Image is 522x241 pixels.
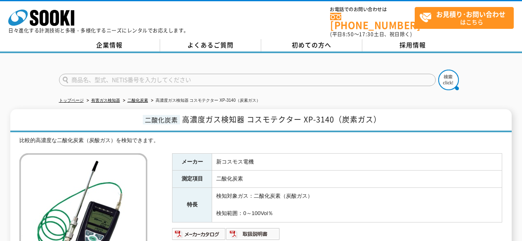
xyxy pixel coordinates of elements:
[143,115,180,124] span: 二酸化炭素
[172,188,212,222] th: 特長
[330,13,415,30] a: [PHONE_NUMBER]
[160,39,261,51] a: よくあるご質問
[182,114,381,125] span: 高濃度ガス検知器 コスモテクター XP-3140（炭素ガス）
[149,96,260,105] li: 高濃度ガス検知器 コスモテクター XP-3140（炭素ガス）
[59,74,436,86] input: 商品名、型式、NETIS番号を入力してください
[59,39,160,51] a: 企業情報
[212,188,502,222] td: 検知対象ガス：二酸化炭素（炭酸ガス） 検知範囲：0～100Vol％
[415,7,514,29] a: お見積り･お問い合わせはこちら
[172,171,212,188] th: 測定項目
[419,7,513,28] span: はこちら
[436,9,505,19] strong: お見積り･お問い合わせ
[359,30,374,38] span: 17:30
[292,40,331,49] span: 初めての方へ
[438,70,459,90] img: btn_search.png
[330,7,415,12] span: お電話でのお問い合わせは
[362,39,463,51] a: 採用情報
[212,153,502,171] td: 新コスモス電機
[226,227,280,241] img: 取扱説明書
[330,30,412,38] span: (平日 ～ 土日、祝日除く)
[172,153,212,171] th: メーカー
[261,39,362,51] a: 初めての方へ
[19,136,502,145] div: 比較的高濃度な二酸化炭素（炭酸ガス）を検知できます。
[342,30,354,38] span: 8:50
[226,233,280,239] a: 取扱説明書
[59,98,84,103] a: トップページ
[172,233,226,239] a: メーカーカタログ
[128,98,148,103] a: 二酸化炭素
[91,98,120,103] a: 有害ガス検知器
[212,171,502,188] td: 二酸化炭素
[172,227,226,241] img: メーカーカタログ
[8,28,189,33] p: 日々進化する計測技術と多種・多様化するニーズにレンタルでお応えします。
